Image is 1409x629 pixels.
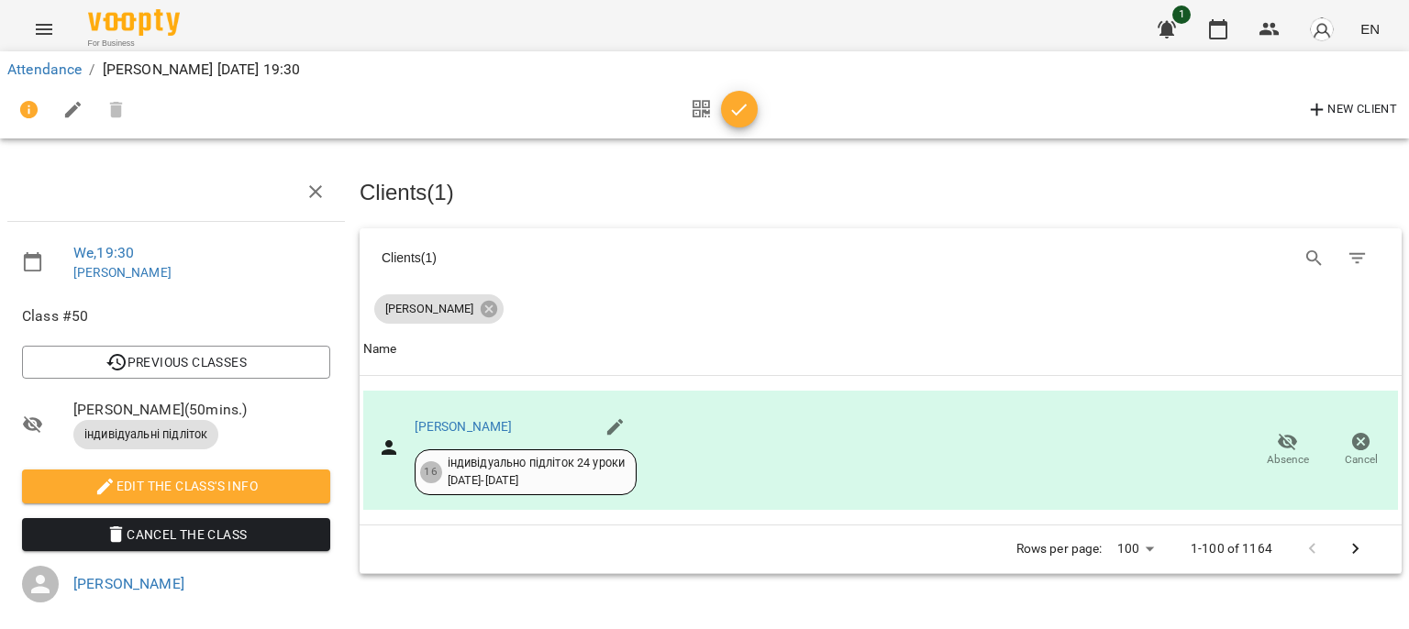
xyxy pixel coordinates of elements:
[1345,452,1378,468] span: Cancel
[7,61,82,78] a: Attendance
[420,461,442,483] div: 16
[1336,237,1380,281] button: Filter
[360,228,1402,287] div: Table Toolbar
[73,265,172,280] a: [PERSON_NAME]
[73,399,330,421] span: [PERSON_NAME] ( 50 mins. )
[37,524,316,546] span: Cancel the class
[88,38,180,50] span: For Business
[374,294,504,324] div: [PERSON_NAME]
[1251,425,1325,476] button: Absence
[22,518,330,551] button: Cancel the class
[1267,452,1309,468] span: Absence
[103,59,301,81] p: [PERSON_NAME] [DATE] 19:30
[1353,12,1387,46] button: EN
[1016,540,1103,558] p: Rows per page:
[73,575,184,592] a: [PERSON_NAME]
[22,346,330,379] button: Previous Classes
[363,338,397,360] div: Name
[1309,17,1335,42] img: avatar_s.png
[1110,535,1161,562] div: 100
[448,455,626,489] div: індивідуально підліток 24 уроки [DATE] - [DATE]
[7,59,1402,81] nav: breadcrumb
[1325,425,1398,476] button: Cancel
[1306,99,1397,121] span: New Client
[1191,540,1272,558] p: 1-100 of 1164
[1334,527,1378,571] button: Next Page
[22,305,330,327] span: Class #50
[1172,6,1191,24] span: 1
[363,338,397,360] div: Sort
[89,59,94,81] li: /
[360,181,1402,204] h3: Clients ( 1 )
[374,301,484,317] span: [PERSON_NAME]
[22,7,66,51] button: Menu
[415,419,513,434] a: [PERSON_NAME]
[37,475,316,497] span: Edit the class's Info
[382,248,864,267] div: Clients ( 1 )
[22,469,330,502] button: Edit the class's Info
[37,351,316,373] span: Previous Classes
[1302,95,1402,125] button: New Client
[363,338,1398,360] span: Name
[1293,237,1337,281] button: Search
[73,244,134,261] a: We , 19:30
[1360,19,1380,39] span: EN
[73,426,218,443] span: індивідуальні підліток
[88,9,180,36] img: Voopty Logo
